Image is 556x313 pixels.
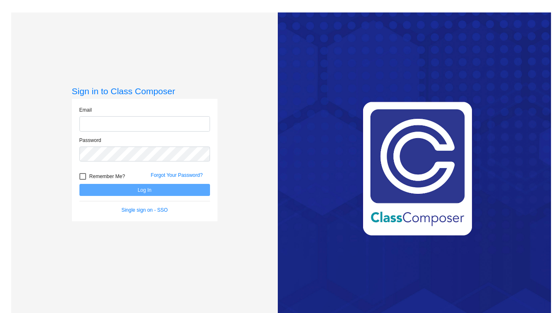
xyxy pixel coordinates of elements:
a: Single sign on - SSO [121,207,168,213]
button: Log In [79,184,210,196]
label: Email [79,106,92,114]
a: Forgot Your Password? [151,172,203,178]
h3: Sign in to Class Composer [72,86,217,96]
label: Password [79,137,101,144]
span: Remember Me? [89,171,125,181]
